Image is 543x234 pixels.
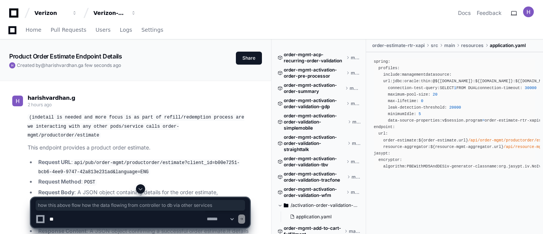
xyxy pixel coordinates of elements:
span: master [351,101,360,107]
span: order-estimate-rtr-xapi [372,42,425,49]
button: Verizon-Clarify-Order-Management [90,6,139,20]
li: : [36,177,250,187]
button: Feedback [477,9,502,17]
span: master [351,55,360,61]
span: datasource: [426,72,452,77]
span: resources [461,42,484,49]
a: Docs [458,9,471,17]
span: connection-timeout: [478,86,522,90]
span: harishvardhan.g [28,95,75,101]
iframe: Open customer support [518,209,539,229]
span: algorithm: [383,164,407,169]
img: ACg8ocLP8oxJ0EN4w4jw_aoblMRvhB2iYSmTUC3XeFbT4sYd1xVnxg=s96-c [12,96,23,106]
span: 0 [421,99,423,103]
code: POST [83,179,97,186]
span: max-lifetime: [388,99,419,103]
span: 2 hours ago [28,102,52,107]
span: minimumIdle: [388,112,416,116]
a: Pull Requests [51,21,86,39]
span: url: [383,79,393,83]
span: profiles: [378,66,399,70]
span: include: [383,72,402,77]
span: data-source-properties: [388,118,442,123]
span: order-mgmt-activation-order-validation-tracfone [284,171,345,183]
span: order-mgmt-activation-order-summary [284,82,343,94]
span: Created by [17,62,121,68]
span: harishvardhan.g [46,62,81,68]
span: 20000 [449,105,461,110]
span: encryptor: [378,158,402,162]
span: how this above flow how the data flowing from controller to db via other services [38,202,243,208]
span: master [352,174,360,180]
span: src [431,42,438,49]
span: 30000 [525,86,536,90]
a: Users [96,21,111,39]
img: ACg8ocLP8oxJ0EN4w4jw_aoblMRvhB2iYSmTUC3XeFbT4sYd1xVnxg=s96-c [9,62,15,68]
span: resource-aggregator: [383,145,430,149]
span: connection-test-query: [388,86,440,90]
span: jasypt: [374,151,390,156]
code: (indetail is needed and more focus is as part of refill/redemption process are we interacting wit... [28,114,244,139]
span: order-mgmt-activation-order-validation-simplemobile [284,113,346,131]
span: leak-detection-threshold: [388,105,447,110]
li: : [36,158,250,176]
strong: Request URL [38,159,71,165]
p: This endpoint provides a product order estimate. [28,143,250,152]
span: maximum-pool-size: [388,92,430,97]
a: Logs [120,21,132,39]
span: 1 [454,86,456,90]
span: Users [96,28,111,32]
span: master [351,70,360,76]
span: order-mgmt-activation-order-validation-straighttalk [284,134,346,153]
span: Pull Requests [51,28,86,32]
span: iv-generator-classname: [445,164,499,169]
span: 5 [419,112,421,116]
app-text-character-animate: Product Order Estimate Endpoint Details [9,52,122,60]
a: Home [26,21,41,39]
span: @ [41,62,46,68]
span: master [350,85,360,91]
span: application.yaml [490,42,526,49]
span: master [351,159,360,165]
a: Settings [141,21,163,39]
span: Logs [120,28,132,32]
div: management jdbc:oracle:thin:@${[DOMAIN_NAME]}:${[DOMAIN_NAME]}:${[DOMAIN_NAME]} ${clfy.username} ... [374,58,535,170]
span: master [352,119,360,125]
div: Verizon-Clarify-Order-Management [93,9,126,17]
button: Verizon [31,6,80,20]
span: 20 [433,92,437,97]
span: order-estimate: [383,138,419,143]
strong: Request Method [38,178,81,185]
img: ACg8ocLP8oxJ0EN4w4jw_aoblMRvhB2iYSmTUC3XeFbT4sYd1xVnxg=s96-c [523,6,534,17]
span: url: [378,131,388,136]
span: = [482,118,484,123]
span: order-mgmt-activation-order-validation-tbv [284,156,345,168]
span: a few seconds ago [81,62,121,68]
div: Verizon [34,9,67,17]
span: order-mgmt-activation-order-pre-processor [284,67,345,79]
span: order-mgmt-acp-recurring-order-validation [284,52,345,64]
span: order-mgmt-activation-order-validation-gdp [284,97,345,110]
span: Home [26,28,41,32]
span: endpoint: [374,125,395,129]
span: master [352,140,360,146]
span: spring: [374,59,390,64]
span: main [444,42,455,49]
code: api/pub/order-mgmt/productorder/estimate?client_id=b00e7251-bcb6-4ee9-9747-42a813e231ad&language=ENG [38,159,240,175]
button: Share [236,52,262,65]
span: Settings [141,28,163,32]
